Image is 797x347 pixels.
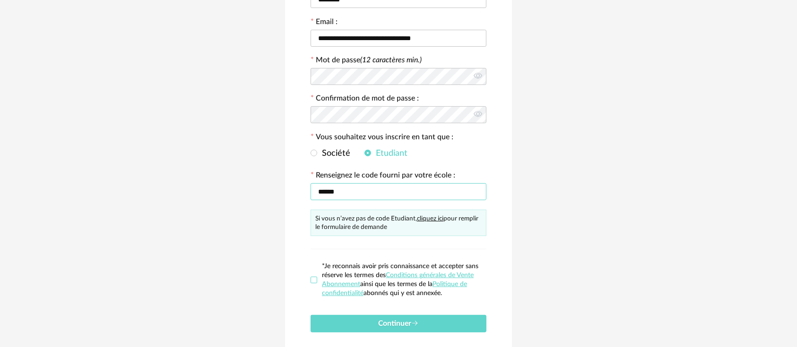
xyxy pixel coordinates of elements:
label: Mot de passe [316,56,422,64]
span: Société [317,149,350,158]
i: (12 caractères min.) [360,56,422,64]
label: Vous souhaitez vous inscrire en tant que : [311,134,453,143]
label: Confirmation de mot de passe : [311,95,419,104]
label: Renseignez le code fourni par votre école : [311,172,455,181]
button: Continuer [311,315,486,332]
label: Email : [311,18,338,28]
span: Etudiant [371,149,407,158]
div: Si vous n’avez pas de code Etudiant, pour remplir le formulaire de demande [311,210,486,236]
span: Continuer [378,320,419,327]
span: *Je reconnais avoir pris connaissance et accepter sans réserve les termes des ainsi que les terme... [322,263,478,296]
a: cliquez ici [417,215,443,222]
a: Conditions générales de Vente Abonnement [322,272,474,288]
